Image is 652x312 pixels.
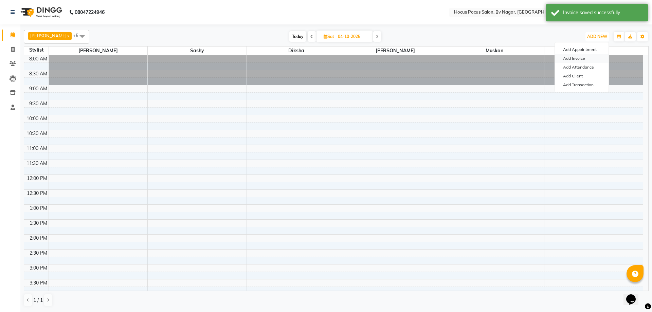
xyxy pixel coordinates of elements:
a: x [67,33,70,38]
div: Invoice saved successfully [563,9,643,16]
div: 2:30 PM [28,250,49,257]
span: [PERSON_NAME] [346,47,445,55]
a: Add Attendance [555,63,609,72]
div: 10:30 AM [25,130,49,137]
span: ADD NEW [587,34,607,39]
div: 9:30 AM [28,100,49,107]
a: Add Client [555,72,609,80]
iframe: chat widget [623,285,645,305]
div: 1:00 PM [28,205,49,212]
input: 2025-10-04 [336,32,370,42]
span: 1 / 1 [33,297,43,304]
div: 12:30 PM [25,190,49,197]
div: 11:00 AM [25,145,49,152]
a: Add Invoice [555,54,609,63]
span: Sashy [148,47,247,55]
button: Add Appointment [555,45,609,54]
span: Sat [322,34,336,39]
span: [PERSON_NAME] [30,33,67,38]
div: 2:00 PM [28,235,49,242]
div: 8:30 AM [28,70,49,77]
div: 1:30 PM [28,220,49,227]
div: 10:00 AM [25,115,49,122]
span: [PERSON_NAME] [49,47,148,55]
span: Ashwin [544,47,643,55]
span: Diksha [247,47,346,55]
span: +5 [73,33,84,38]
div: 3:30 PM [28,279,49,287]
button: ADD NEW [585,32,609,41]
a: Add Transaction [555,80,609,89]
div: 9:00 AM [28,85,49,92]
div: 8:00 AM [28,55,49,62]
b: 08047224946 [75,3,105,22]
div: 11:30 AM [25,160,49,167]
div: Stylist [24,47,49,54]
div: 12:00 PM [25,175,49,182]
span: Today [289,31,306,42]
img: logo [17,3,64,22]
div: 3:00 PM [28,264,49,272]
span: Muskan [445,47,544,55]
